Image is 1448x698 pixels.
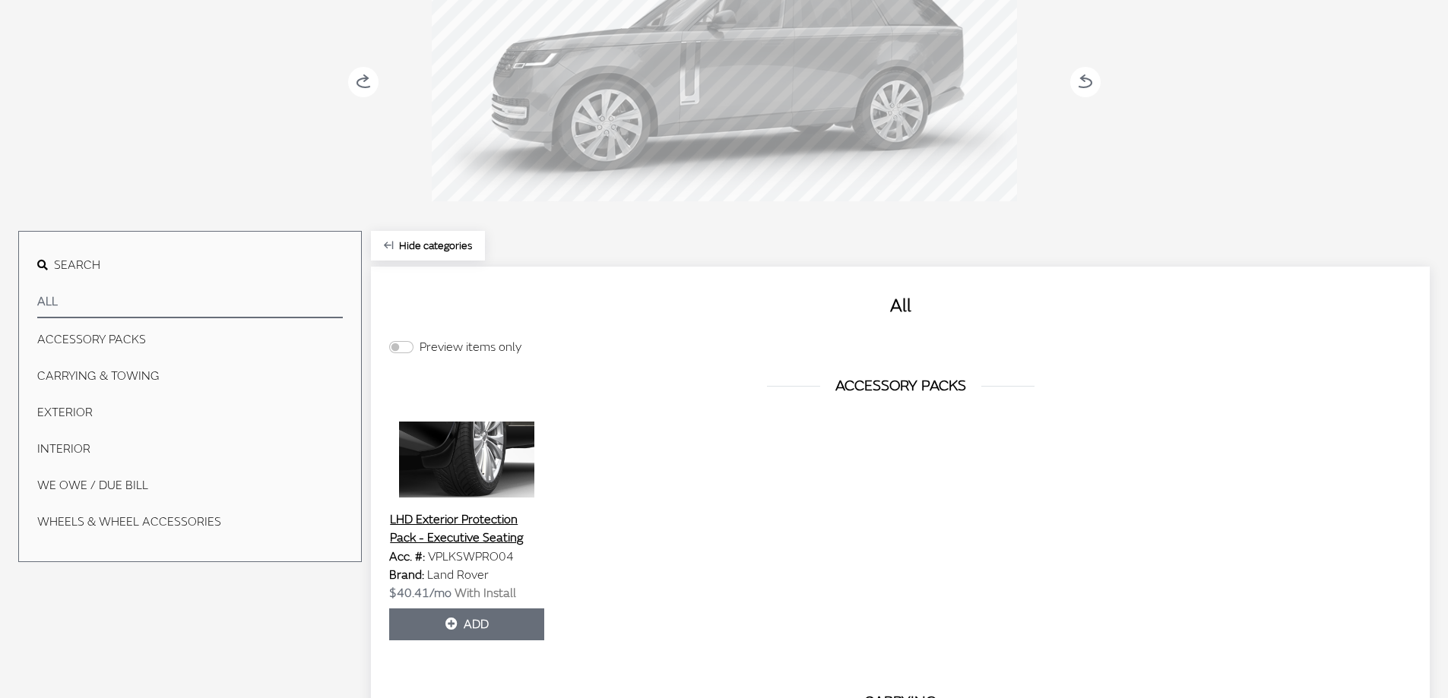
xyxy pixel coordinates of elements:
[427,567,489,583] span: Land Rover
[389,292,1412,320] h2: All
[428,549,514,564] span: VPLKSWPRO04
[455,586,516,601] span: With Install
[54,257,100,273] span: Search
[420,338,521,356] label: Preview items only
[389,422,544,497] img: Image for LHD Exterior Protection Pack - Executive Seating
[371,231,485,261] button: Hide categories
[37,507,343,537] button: WHEELS & WHEEL ACCESSORIES
[399,239,472,252] span: Click to hide category section.
[37,434,343,464] button: INTERIOR
[37,470,343,501] button: We Owe / Due Bill
[37,286,343,318] button: All
[389,608,544,640] button: Add
[389,510,544,548] button: LHD Exterior Protection Pack - Executive Seating
[37,361,343,391] button: CARRYING & TOWING
[389,586,452,601] span: $40.41/mo
[37,397,343,428] button: EXTERIOR
[389,566,424,584] label: Brand:
[389,374,1412,397] h3: ACCESSORY PACKS
[389,548,425,566] label: Acc. #:
[37,324,343,355] button: ACCESSORY PACKS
